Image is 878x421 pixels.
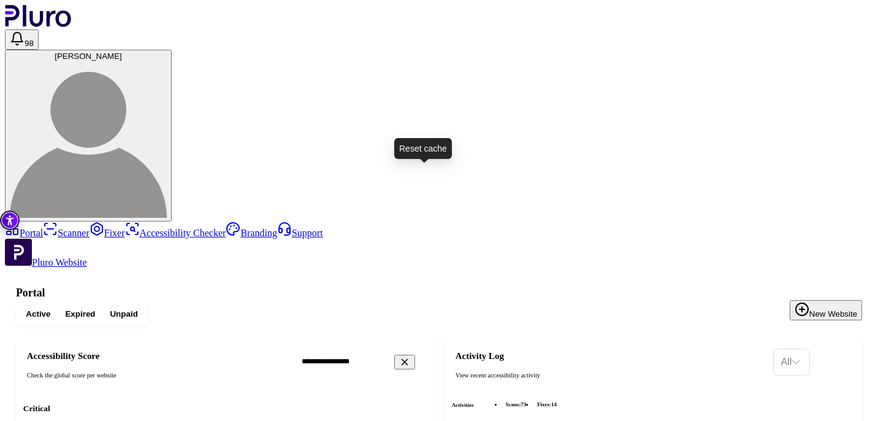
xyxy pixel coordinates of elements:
div: Reset cache [394,138,452,159]
a: Support [277,228,323,238]
span: Active [26,309,50,320]
input: Search [294,352,452,371]
h1: Portal [16,287,862,299]
div: Check the global score per website [27,371,288,380]
li: scans : [502,401,530,410]
button: Clear search field [394,355,415,369]
button: Active [18,306,58,322]
a: Accessibility Checker [125,228,226,238]
a: Portal [5,228,43,238]
span: Unpaid [110,309,137,320]
span: 14 [551,401,557,407]
div: View recent accessibility activity [456,371,766,380]
aside: Sidebar menu [5,222,873,268]
button: New Website [790,300,862,320]
a: Branding [226,228,277,238]
a: Open Pluro Website [5,257,87,268]
span: Expired [65,309,95,320]
li: fixes : [533,401,560,410]
button: Expired [58,306,102,322]
a: Logo [5,18,72,29]
img: merav stern [10,61,167,218]
a: Scanner [43,228,90,238]
h2: Accessibility Score [27,351,288,362]
span: 98 [25,39,34,48]
button: Open notifications, you have 98 new notifications [5,29,39,50]
div: Activities [452,395,855,415]
button: Unpaid [102,306,145,322]
a: Fixer [90,228,125,238]
button: [PERSON_NAME]merav stern [5,50,172,222]
span: 73 [521,401,526,407]
span: [PERSON_NAME] [55,52,122,61]
h2: Activity Log [456,351,766,362]
h3: Critical [23,403,426,414]
div: Set sorting [773,349,810,376]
